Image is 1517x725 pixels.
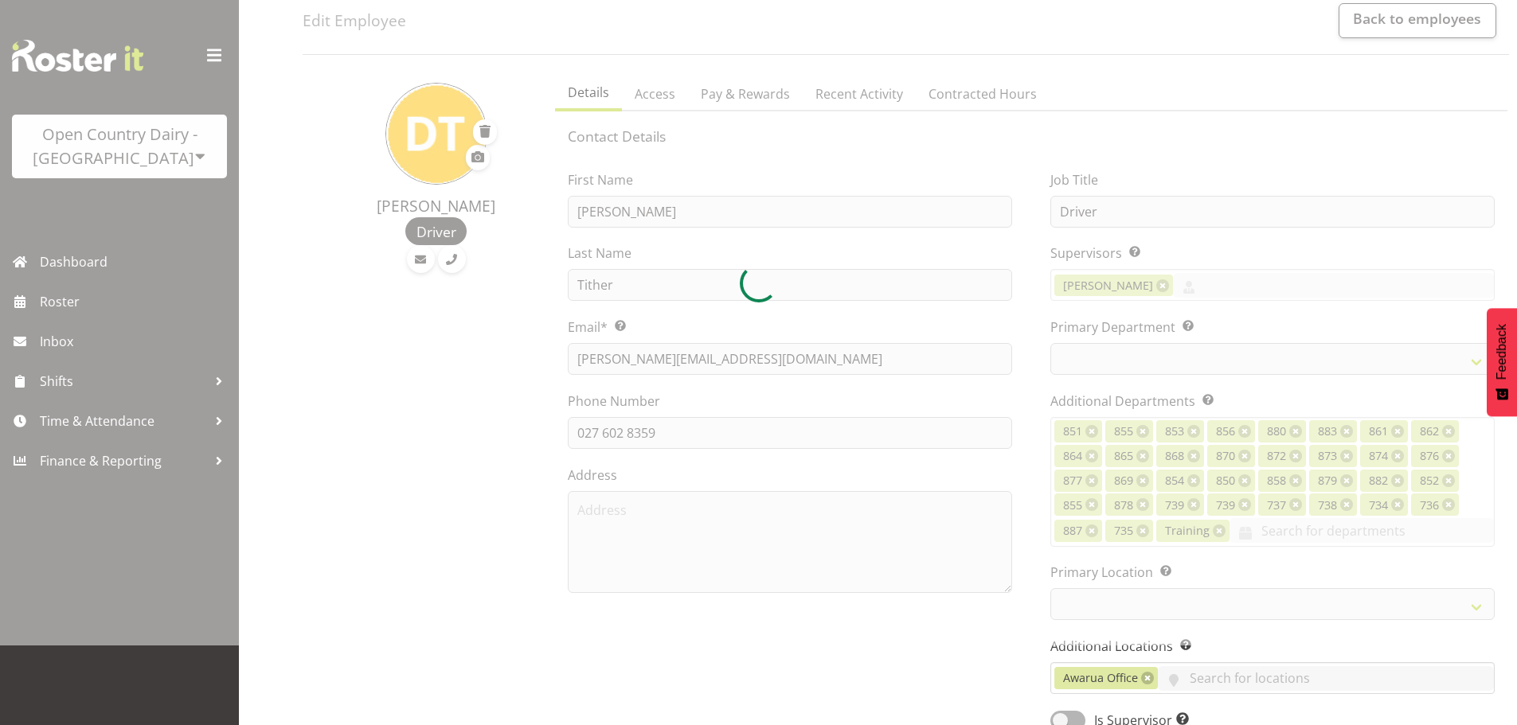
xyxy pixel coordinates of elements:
span: Awarua Office [1063,669,1138,687]
span: Feedback [1495,324,1509,380]
label: Additional Locations [1050,637,1495,656]
input: Search for locations [1158,666,1494,691]
button: Feedback - Show survey [1487,308,1517,416]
